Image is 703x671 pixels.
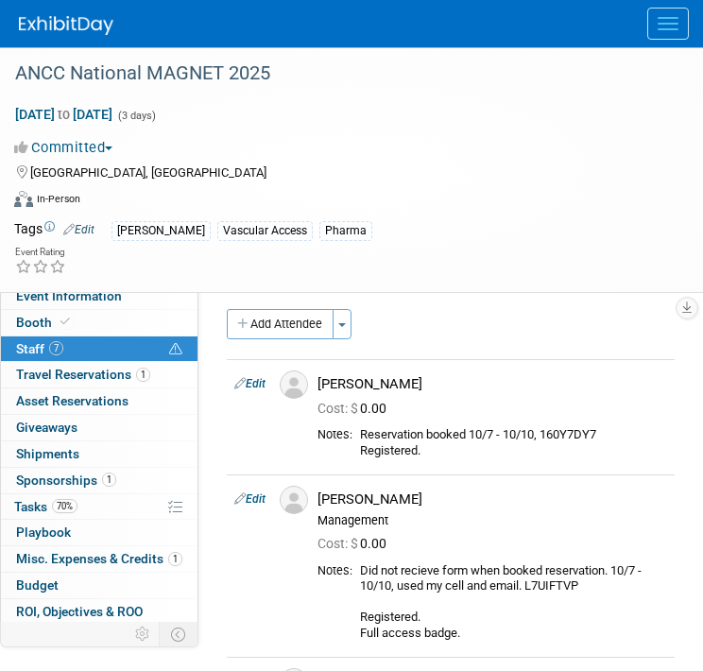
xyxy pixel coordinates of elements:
[1,284,197,309] a: Event Information
[16,341,63,356] span: Staff
[1,415,197,440] a: Giveaways
[60,317,70,327] i: Booth reservation complete
[16,420,77,435] span: Giveaways
[16,473,116,488] span: Sponsorships
[16,393,129,408] span: Asset Reservations
[168,552,182,566] span: 1
[280,486,308,514] img: Associate-Profile-5.png
[160,622,198,646] td: Toggle Event Tabs
[1,388,197,414] a: Asset Reservations
[1,362,197,387] a: Travel Reservations1
[1,494,197,520] a: Tasks70%
[280,370,308,399] img: Associate-Profile-5.png
[111,221,211,241] div: [PERSON_NAME]
[14,138,120,158] button: Committed
[15,248,66,257] div: Event Rating
[317,536,394,551] span: 0.00
[1,310,197,335] a: Booth
[317,536,360,551] span: Cost: $
[1,546,197,572] a: Misc. Expenses & Credits1
[317,401,394,416] span: 0.00
[1,336,197,362] a: Staff7
[319,221,372,241] div: Pharma
[127,622,160,646] td: Personalize Event Tab Strip
[63,223,94,236] a: Edit
[317,513,667,528] div: Management
[19,16,113,35] img: ExhibitDay
[317,375,667,393] div: [PERSON_NAME]
[169,341,182,358] span: Potential Scheduling Conflict -- at least one attendee is tagged in another overlapping event.
[317,427,352,442] div: Notes:
[36,192,80,206] div: In-Person
[317,490,667,508] div: [PERSON_NAME]
[116,110,156,122] span: (3 days)
[16,315,74,330] span: Booth
[16,288,122,303] span: Event Information
[14,191,33,206] img: Format-Inperson.png
[1,468,197,493] a: Sponsorships1
[49,341,63,355] span: 7
[227,309,334,339] button: Add Attendee
[16,525,71,540] span: Playbook
[9,57,665,91] div: ANCC National MAGNET 2025
[1,520,197,545] a: Playbook
[317,563,352,578] div: Notes:
[55,107,73,122] span: to
[1,599,197,625] a: ROI, Objectives & ROO
[14,499,77,514] span: Tasks
[16,367,150,382] span: Travel Reservations
[14,219,94,241] td: Tags
[16,577,59,593] span: Budget
[360,427,667,458] div: Reservation booked 10/7 - 10/10, 160Y7DY7 Registered.
[16,446,79,461] span: Shipments
[136,368,150,382] span: 1
[217,221,313,241] div: Vascular Access
[52,499,77,513] span: 70%
[14,188,665,216] div: Event Format
[234,377,266,390] a: Edit
[102,473,116,487] span: 1
[1,573,197,598] a: Budget
[317,401,360,416] span: Cost: $
[234,492,266,506] a: Edit
[14,106,113,123] span: [DATE] [DATE]
[16,604,143,619] span: ROI, Objectives & ROO
[1,441,197,467] a: Shipments
[360,563,667,642] div: Did not recieve form when booked reservation. 10/7 - 10/10, used my cell and email. L7UIFTVP Regi...
[647,8,689,40] button: Menu
[30,165,266,180] span: [GEOGRAPHIC_DATA], [GEOGRAPHIC_DATA]
[16,551,182,566] span: Misc. Expenses & Credits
